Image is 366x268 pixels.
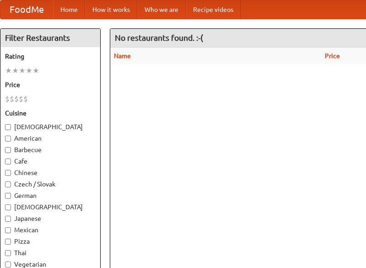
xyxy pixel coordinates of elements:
input: Barbecue [5,147,11,153]
label: Japanese [5,214,96,223]
label: [DEMOGRAPHIC_DATA] [5,122,96,131]
a: Recipe videos [186,0,241,19]
label: Barbecue [5,145,96,154]
input: Japanese [5,216,11,222]
input: [DEMOGRAPHIC_DATA] [5,124,11,130]
input: Mexican [5,227,11,233]
li: ★ [5,66,12,76]
li: $ [19,94,23,104]
input: Pizza [5,239,11,245]
input: Cafe [5,159,11,164]
li: ★ [12,66,19,76]
a: Who we are [137,0,186,19]
label: American [5,134,96,143]
label: Chinese [5,168,96,177]
input: German [5,193,11,199]
input: Chinese [5,170,11,176]
h5: Price [5,80,96,89]
label: Cafe [5,157,96,166]
label: Mexican [5,225,96,235]
a: Name [114,52,131,60]
li: ★ [19,66,26,76]
input: [DEMOGRAPHIC_DATA] [5,204,11,210]
a: Home [53,0,85,19]
ng-pluralize: No restaurants found. :-( [115,33,203,42]
li: $ [10,94,14,104]
input: Vegetarian [5,262,11,268]
label: German [5,191,96,200]
h5: Rating [5,52,96,61]
input: American [5,136,11,142]
label: Czech / Slovak [5,180,96,189]
input: Thai [5,250,11,256]
li: ★ [32,66,39,76]
li: $ [23,94,28,104]
input: Czech / Slovak [5,181,11,187]
label: Thai [5,248,96,257]
a: How it works [85,0,137,19]
a: FoodMe [0,0,53,19]
h4: Filter Restaurants [0,29,100,47]
li: $ [14,94,19,104]
li: ★ [26,66,32,76]
li: $ [5,94,10,104]
a: Price [325,52,340,60]
h5: Cuisine [5,109,96,118]
label: Pizza [5,237,96,246]
label: [DEMOGRAPHIC_DATA] [5,202,96,212]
